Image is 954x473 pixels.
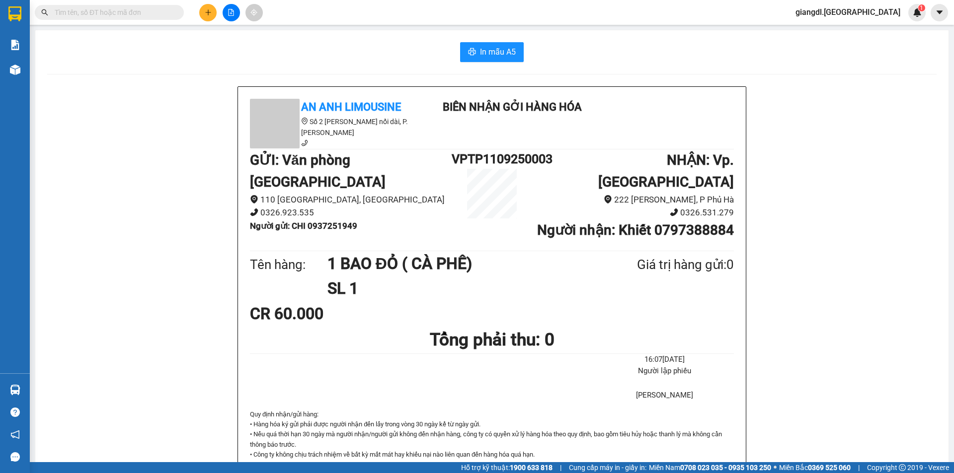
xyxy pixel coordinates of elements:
b: Biên nhận gởi hàng hóa [443,101,582,113]
button: plus [199,4,217,21]
span: copyright [899,464,906,471]
button: caret-down [931,4,948,21]
h1: VPTP1109250003 [452,149,532,169]
span: search [41,9,48,16]
span: aim [250,9,257,16]
div: CR 60.000 [250,301,409,326]
span: Cung cấp máy in - giấy in: [569,462,646,473]
b: Người gửi : CHI 0937251949 [250,221,357,231]
h1: Tổng phải thu: 0 [250,326,734,353]
li: Người lập phiếu [595,365,734,377]
span: environment [301,118,308,125]
b: Người nhận : Khiết 0797388884 [537,222,734,238]
span: phone [301,139,308,146]
span: notification [10,430,20,439]
span: | [858,462,860,473]
div: Tên hàng: [250,255,327,275]
li: 110 [GEOGRAPHIC_DATA], [GEOGRAPHIC_DATA] [250,193,452,206]
span: environment [250,195,258,203]
li: 222 [PERSON_NAME], P Phủ Hà [532,193,734,206]
li: 16:07[DATE] [595,354,734,366]
h1: 1 BAO ĐỎ ( CÀ PHÊ) [327,251,589,276]
li: 0326.531.279 [532,206,734,219]
b: NHẬN : Vp. [GEOGRAPHIC_DATA] [598,152,734,190]
strong: 0369 525 060 [808,464,851,472]
span: giangdl.[GEOGRAPHIC_DATA] [788,6,908,18]
span: Miền Nam [649,462,771,473]
button: file-add [223,4,240,21]
span: ⚪️ [774,466,777,470]
img: warehouse-icon [10,65,20,75]
b: An Anh Limousine [301,101,401,113]
span: message [10,452,20,462]
img: logo-vxr [8,6,21,21]
span: 1 [920,4,923,11]
button: printerIn mẫu A5 [460,42,524,62]
span: In mẫu A5 [480,46,516,58]
span: Miền Bắc [779,462,851,473]
li: Số 2 [PERSON_NAME] nối dài, P. [PERSON_NAME] [250,116,429,138]
input: Tìm tên, số ĐT hoặc mã đơn [55,7,172,18]
h1: SL 1 [327,276,589,301]
p: • Hàng hóa ký gửi phải được người nhận đến lấy trong vòng 30 ngày kể từ ngày gửi. [250,419,734,429]
p: • Nếu quá thời hạn 30 ngày mà người nhận/người gửi không đến nhận hàng, công ty có quyền xử lý hà... [250,429,734,450]
div: Quy định nhận/gửi hàng : [250,409,734,460]
span: question-circle [10,407,20,417]
span: file-add [228,9,235,16]
span: caret-down [935,8,944,17]
span: printer [468,48,476,57]
span: plus [205,9,212,16]
button: aim [245,4,263,21]
li: 0326.923.535 [250,206,452,219]
span: Hỗ trợ kỹ thuật: [461,462,553,473]
sup: 1 [918,4,925,11]
li: [PERSON_NAME] [595,390,734,402]
b: GỬI : Văn phòng [GEOGRAPHIC_DATA] [250,152,386,190]
span: phone [670,208,678,216]
span: environment [604,195,612,203]
img: warehouse-icon [10,385,20,395]
div: Giá trị hàng gửi: 0 [589,255,734,275]
span: | [560,462,561,473]
img: icon-new-feature [913,8,922,17]
p: • Công ty không chịu trách nhiệm về bất kỳ mất mát hay khiếu nại nào liên quan đến hàng hóa quá hạn. [250,450,734,460]
strong: 1900 633 818 [510,464,553,472]
span: phone [250,208,258,216]
strong: 0708 023 035 - 0935 103 250 [680,464,771,472]
img: solution-icon [10,40,20,50]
